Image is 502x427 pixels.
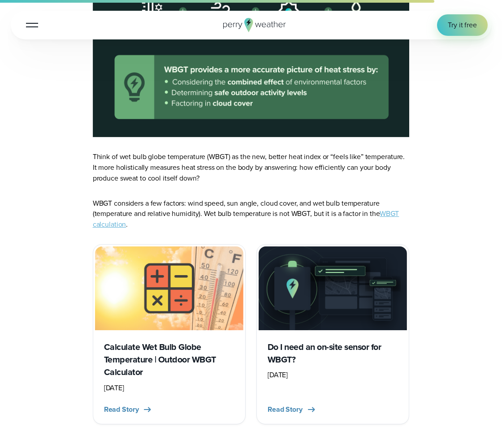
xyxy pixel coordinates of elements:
[93,208,399,229] a: WBGT calculation
[93,244,246,424] a: Calculate Wet Bulb Globe Temperature (WBGT) Calculate Wet Bulb Globe Temperature | Outdoor WBGT C...
[93,198,410,230] p: WBGT considers a few factors: wind speed, sun angle, cloud cover, and wet bulb temperature (tempe...
[104,341,234,379] h3: Calculate Wet Bulb Globe Temperature | Outdoor WBGT Calculator
[268,341,398,367] h3: Do I need an on-site sensor for WBGT?
[437,14,488,36] a: Try it free
[448,20,477,30] span: Try it free
[104,404,153,415] button: Read Story
[104,383,234,393] div: [DATE]
[259,246,407,330] img: On-site WBGT sensor
[268,404,317,415] button: Read Story
[95,246,243,330] img: Calculate Wet Bulb Globe Temperature (WBGT)
[104,404,139,415] span: Read Story
[93,151,410,184] p: Think of wet bulb globe temperature (WBGT) as the new, better heat index or “feels like” temperat...
[93,244,410,424] div: slideshow
[256,244,409,424] a: On-site WBGT sensor Do I need an on-site sensor for WBGT? [DATE] Read Story
[268,370,398,380] div: [DATE]
[268,404,303,415] span: Read Story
